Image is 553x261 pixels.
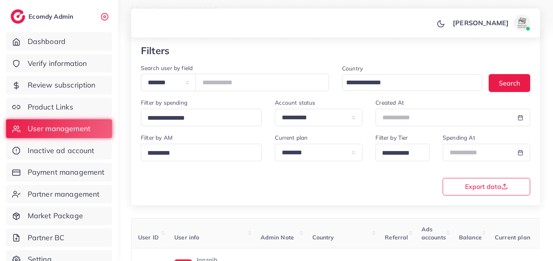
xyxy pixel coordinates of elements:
a: Dashboard [6,32,112,51]
img: avatar [514,15,530,31]
span: Payment management [28,167,105,178]
label: Spending At [443,134,475,142]
a: Product Links [6,98,112,116]
span: Referral [385,234,408,241]
button: Export data [443,178,530,195]
span: Review subscription [28,80,96,90]
label: Created At [375,99,404,107]
div: Search for option [375,144,430,161]
h3: Filters [141,45,169,57]
input: Search for option [379,147,419,160]
a: User management [6,119,112,138]
a: Review subscription [6,76,112,94]
input: Search for option [145,112,251,125]
div: Search for option [141,109,262,126]
div: Search for option [342,74,482,91]
span: User ID [138,234,159,241]
a: Payment management [6,163,112,182]
label: Country [342,64,363,72]
span: Balance [459,234,482,241]
span: Partner management [28,189,100,200]
label: Filter by spending [141,99,187,107]
span: Current plan [495,234,530,241]
button: Search [489,74,530,92]
a: Partner management [6,185,112,204]
span: Export data [465,183,508,190]
span: Verify information [28,58,87,69]
label: Filter by AM [141,134,173,142]
label: Search user by field [141,64,193,72]
input: Search for option [145,147,251,160]
span: Admin Note [261,234,294,241]
span: User management [28,123,90,134]
div: Search for option [141,144,262,161]
span: Inactive ad account [28,145,94,156]
label: Filter by Tier [375,134,408,142]
span: Country [312,234,334,241]
a: Partner BC [6,228,112,247]
label: Account status [275,99,315,107]
a: Market Package [6,206,112,225]
img: logo [11,9,25,24]
span: Ads accounts [421,226,446,241]
p: [PERSON_NAME] [453,18,509,28]
a: Verify information [6,54,112,73]
a: [PERSON_NAME]avatar [448,15,533,31]
span: Dashboard [28,36,66,47]
h2: Ecomdy Admin [29,13,75,20]
a: Inactive ad account [6,141,112,160]
span: Partner BC [28,232,65,243]
label: Current plan [275,134,307,142]
input: Search for option [343,77,472,89]
span: Market Package [28,211,83,221]
span: Product Links [28,102,73,112]
span: User info [174,234,199,241]
a: logoEcomdy Admin [11,9,75,24]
